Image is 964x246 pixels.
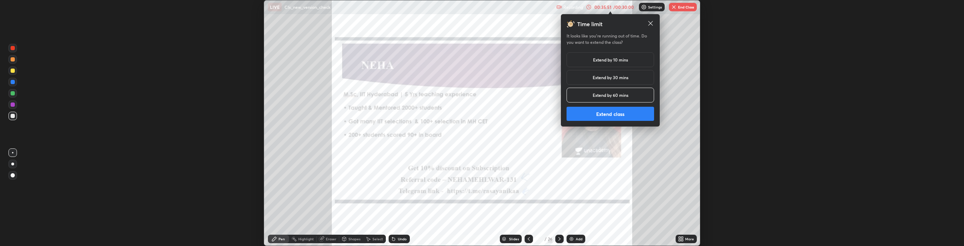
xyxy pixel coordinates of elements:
[593,5,613,9] div: 00:35:51
[641,4,647,10] img: class-settings-icons
[685,237,694,241] div: More
[567,107,654,121] button: Extend class
[326,237,336,241] div: Eraser
[270,4,280,10] p: LIVE
[593,57,628,63] h5: Extend by 10 mins
[298,237,314,241] div: Highlight
[669,3,697,11] button: End Class
[536,237,543,241] div: 5
[544,237,546,241] div: /
[569,236,574,242] img: add-slide-button
[613,5,635,9] div: / 00:30:00
[593,92,628,98] h5: Extend by 60 mins
[398,237,407,241] div: Undo
[372,237,383,241] div: Select
[593,74,628,81] h5: Extend by 30 mins
[509,237,519,241] div: Slides
[648,5,662,9] p: Settings
[576,237,582,241] div: Add
[279,237,285,241] div: Pen
[671,4,677,10] img: end-class-cross
[556,4,562,10] img: recording.375f2c34.svg
[563,5,583,10] p: Recording
[548,236,552,242] div: 26
[348,237,360,241] div: Shapes
[285,4,330,10] p: Clx_new_version_check
[567,33,654,45] h5: It looks like you’re running out of time. Do you want to extend the class?
[577,20,603,28] h3: Time limit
